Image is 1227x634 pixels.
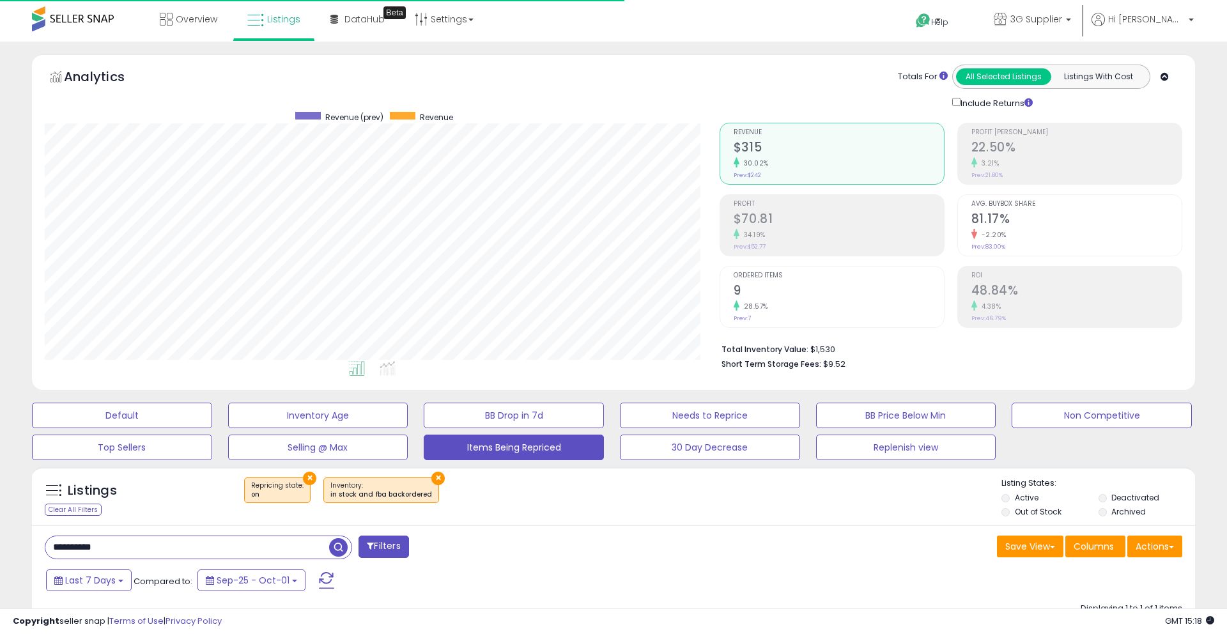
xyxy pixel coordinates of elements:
[734,171,761,179] small: Prev: $242
[1065,536,1125,557] button: Columns
[620,403,800,428] button: Needs to Reprice
[1001,477,1194,490] p: Listing States:
[823,358,845,370] span: $9.52
[1015,492,1038,503] label: Active
[1108,13,1185,26] span: Hi [PERSON_NAME]
[971,272,1182,279] span: ROI
[734,201,944,208] span: Profit
[217,574,289,587] span: Sep-25 - Oct-01
[134,575,192,587] span: Compared to:
[228,403,408,428] button: Inventory Age
[330,490,432,499] div: in stock and fba backordered
[109,615,164,627] a: Terms of Use
[424,403,604,428] button: BB Drop in 7d
[197,569,305,591] button: Sep-25 - Oct-01
[228,435,408,460] button: Selling @ Max
[1111,506,1146,517] label: Archived
[32,403,212,428] button: Default
[734,129,944,136] span: Revenue
[971,201,1182,208] span: Avg. Buybox Share
[1015,506,1061,517] label: Out of Stock
[65,574,116,587] span: Last 7 Days
[330,481,432,500] span: Inventory :
[45,504,102,516] div: Clear All Filters
[722,344,808,355] b: Total Inventory Value:
[915,13,931,29] i: Get Help
[303,472,316,485] button: ×
[68,482,117,500] h5: Listings
[971,283,1182,300] h2: 48.84%
[344,13,385,26] span: DataHub
[734,140,944,157] h2: $315
[1111,492,1159,503] label: Deactivated
[977,302,1001,311] small: 4.38%
[424,435,604,460] button: Items Being Repriced
[977,158,999,168] small: 3.21%
[971,243,1005,251] small: Prev: 83.00%
[816,403,996,428] button: BB Price Below Min
[739,230,766,240] small: 34.19%
[997,536,1063,557] button: Save View
[13,615,59,627] strong: Copyright
[32,435,212,460] button: Top Sellers
[64,68,150,89] h5: Analytics
[1010,13,1062,26] span: 3G Supplier
[176,13,217,26] span: Overview
[739,302,768,311] small: 28.57%
[734,272,944,279] span: Ordered Items
[739,158,769,168] small: 30.02%
[722,341,1173,356] li: $1,530
[943,95,1048,110] div: Include Returns
[620,435,800,460] button: 30 Day Decrease
[1074,540,1114,553] span: Columns
[931,17,948,27] span: Help
[267,13,300,26] span: Listings
[734,212,944,229] h2: $70.81
[734,314,751,322] small: Prev: 7
[734,283,944,300] h2: 9
[971,129,1182,136] span: Profit [PERSON_NAME]
[1012,403,1192,428] button: Non Competitive
[722,359,821,369] b: Short Term Storage Fees:
[251,490,304,499] div: on
[898,71,948,83] div: Totals For
[1127,536,1182,557] button: Actions
[420,112,453,123] span: Revenue
[971,171,1003,179] small: Prev: 21.80%
[383,6,406,19] div: Tooltip anchor
[359,536,408,558] button: Filters
[13,615,222,628] div: seller snap | |
[971,140,1182,157] h2: 22.50%
[46,569,132,591] button: Last 7 Days
[1092,13,1194,42] a: Hi [PERSON_NAME]
[971,314,1006,322] small: Prev: 46.79%
[1165,615,1214,627] span: 2025-10-9 15:18 GMT
[816,435,996,460] button: Replenish view
[1081,603,1182,615] div: Displaying 1 to 1 of 1 items
[906,3,973,42] a: Help
[977,230,1007,240] small: -2.20%
[325,112,383,123] span: Revenue (prev)
[971,212,1182,229] h2: 81.17%
[956,68,1051,85] button: All Selected Listings
[1051,68,1146,85] button: Listings With Cost
[734,243,766,251] small: Prev: $52.77
[166,615,222,627] a: Privacy Policy
[251,481,304,500] span: Repricing state :
[431,472,445,485] button: ×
